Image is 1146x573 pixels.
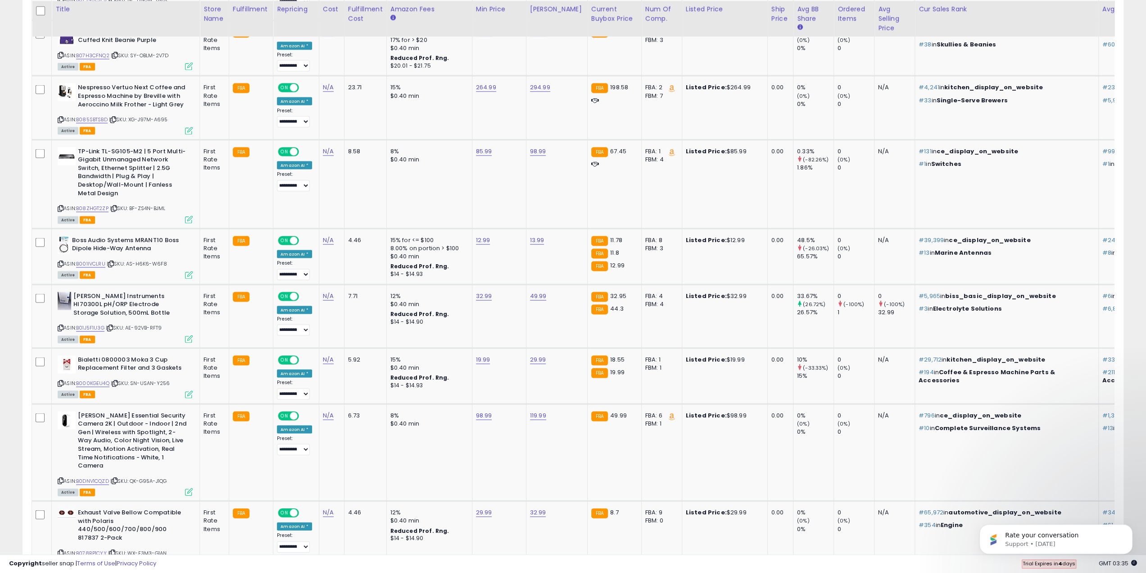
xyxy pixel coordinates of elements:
[645,155,675,163] div: FBM: 4
[645,292,675,300] div: FBA: 4
[838,100,874,108] div: 0
[530,508,546,517] a: 32.99
[233,292,249,302] small: FBA
[58,83,76,101] img: 41Uw1Qc-c-L._SL40_.jpg
[204,5,225,23] div: Store Name
[348,83,380,91] div: 23.71
[277,260,312,280] div: Preset:
[686,411,727,419] b: Listed Price:
[530,411,546,420] a: 119.99
[686,411,761,419] div: $98.99
[530,235,544,244] a: 13.99
[933,304,1001,312] span: Electrolyte Solutions
[277,316,312,336] div: Preset:
[39,35,155,43] p: Message from Support, sent 1d ago
[931,159,961,168] span: Switches
[591,292,608,302] small: FBA
[58,216,78,224] span: All listings currently available for purchase on Amazon
[1102,96,1124,104] span: #5,952
[80,127,95,134] span: FBA
[1102,40,1115,48] span: #60
[390,44,465,52] div: $0.40 min
[838,252,874,260] div: 0
[476,508,492,517] a: 29.99
[771,83,786,91] div: 0.00
[591,5,638,23] div: Current Buybox Price
[323,291,334,300] a: N/A
[919,292,1092,300] p: in
[797,44,833,52] div: 0%
[949,235,1030,244] span: ce_display_on_website
[838,156,850,163] small: (0%)
[233,355,249,365] small: FBA
[58,390,78,398] span: All listings currently available for purchase on Amazon
[645,36,675,44] div: FBM: 3
[106,324,162,331] span: | SKU: AE-92VB-RFT9
[279,84,290,92] span: ON
[610,261,625,269] span: 12.99
[233,147,249,157] small: FBA
[838,163,874,171] div: 0
[803,364,828,371] small: (-33.33%)
[686,147,727,155] b: Listed Price:
[323,235,334,244] a: N/A
[390,54,449,61] b: Reduced Prof. Rng.
[919,235,944,244] span: #39,399
[78,28,187,46] b: 47 [US_STATE] Vikings NFL Raised Cuffed Knit Beanie Purple
[610,235,622,244] span: 11.78
[58,508,76,517] img: 31bzw99zHtL._SL40_.jpg
[610,291,626,300] span: 32.95
[591,83,608,93] small: FBA
[919,5,1095,14] div: Cur Sales Rank
[298,147,312,155] span: OFF
[919,368,1092,384] p: in
[645,5,678,23] div: Num of Comp.
[686,291,727,300] b: Listed Price:
[277,306,312,314] div: Amazon AI *
[919,367,1055,384] span: Coffee & Espresso Machine Parts & Accessories
[277,107,312,128] div: Preset:
[20,27,35,41] img: Profile image for Support
[348,355,380,363] div: 5.92
[476,355,490,364] a: 19.99
[686,235,727,244] b: Listed Price:
[937,96,1008,104] span: Single-Serve Brewers
[838,147,874,155] div: 0
[803,156,829,163] small: (-82.26%)
[58,127,78,134] span: All listings currently available for purchase on Amazon
[797,36,810,43] small: (0%)
[919,96,931,104] span: #33
[1102,248,1111,257] span: #8
[277,97,312,105] div: Amazon AI *
[323,5,340,14] div: Cost
[530,355,546,364] a: 29.99
[298,84,312,92] span: OFF
[645,236,675,244] div: FBA: 8
[279,356,290,363] span: ON
[610,367,625,376] span: 19.99
[323,83,334,92] a: N/A
[323,411,334,420] a: N/A
[58,147,76,165] img: 310GsSzheGL._SL40_.jpg
[277,51,312,72] div: Preset:
[797,5,830,23] div: Avg BB Share
[277,161,312,169] div: Amazon AI *
[919,40,1092,48] p: in
[80,271,95,279] span: FBA
[390,363,465,371] div: $0.40 min
[591,236,608,246] small: FBA
[390,252,465,260] div: $0.40 min
[686,292,761,300] div: $32.99
[1102,367,1115,376] span: #211
[298,356,312,363] span: OFF
[110,204,165,211] span: | SKU: BF-ZS4N-BJML
[771,355,786,363] div: 0.00
[878,147,908,155] div: N/A
[58,292,193,342] div: ASIN:
[390,62,465,69] div: $20.01 - $21.75
[919,367,934,376] span: #194
[797,83,833,91] div: 0%
[838,364,850,371] small: (0%)
[919,83,939,91] span: #4,241
[838,411,874,419] div: 0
